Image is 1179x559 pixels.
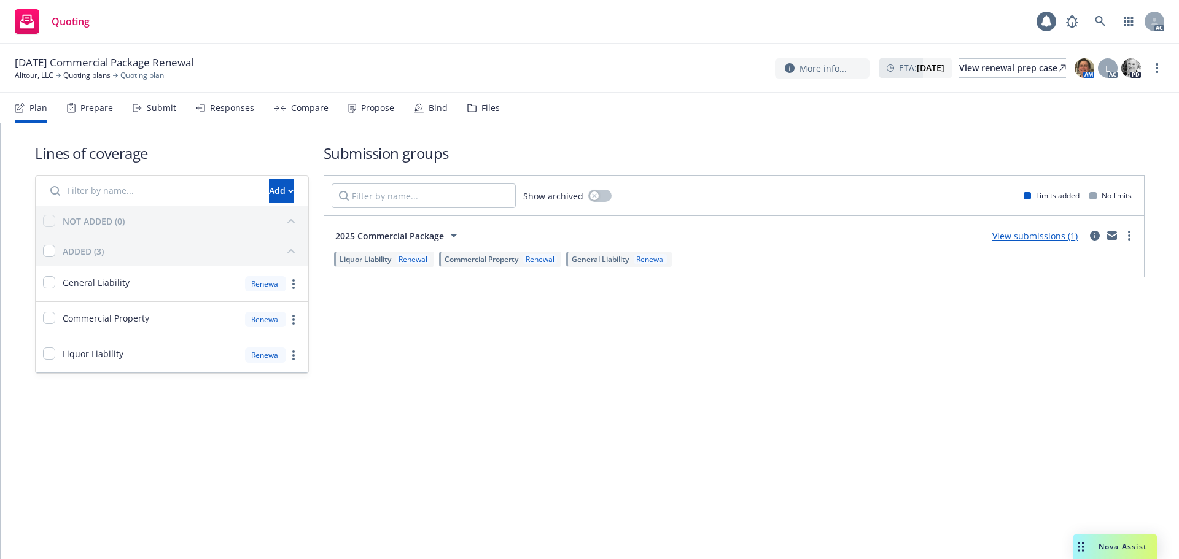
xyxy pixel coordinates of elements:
button: Nova Assist [1073,534,1157,559]
span: General Liability [63,276,130,289]
div: Bind [429,103,448,113]
div: Propose [361,103,394,113]
span: Liquor Liability [63,347,123,360]
a: Quoting plans [63,70,111,81]
span: ETA : [899,61,944,74]
a: View submissions (1) [992,230,1078,242]
div: Renewal [245,312,286,327]
div: Plan [29,103,47,113]
div: Renewal [523,254,557,264]
a: more [1150,61,1164,75]
div: Limits added [1024,190,1080,201]
div: Renewal [245,276,286,291]
div: NOT ADDED (0) [63,215,125,228]
span: Commercial Property [63,312,149,325]
a: more [286,277,301,291]
a: circleInformation [1088,228,1102,243]
span: More info... [800,62,847,75]
img: photo [1121,58,1141,78]
a: Quoting [10,4,95,39]
span: Quoting plan [120,70,164,81]
div: Renewal [245,347,286,363]
div: ADDED (3) [63,245,104,258]
span: Commercial Property [445,254,518,264]
span: Liquor Liability [340,254,391,264]
div: Prepare [80,103,113,113]
span: General Liability [572,254,629,264]
div: Renewal [634,254,667,264]
button: 2025 Commercial Package [332,223,465,248]
a: Alitour, LLC [15,70,53,81]
span: 2025 Commercial Package [335,229,444,242]
span: L [1105,62,1110,75]
div: Responses [210,103,254,113]
span: Quoting [52,17,90,26]
input: Filter by name... [43,179,262,203]
span: [DATE] Commercial Package Renewal [15,55,193,70]
a: View renewal prep case [959,58,1066,78]
input: Filter by name... [332,183,516,208]
a: Switch app [1116,9,1141,34]
a: more [286,312,301,327]
div: Compare [291,103,329,113]
h1: Submission groups [324,143,1145,163]
span: Show archived [523,190,583,202]
strong: [DATE] [917,62,944,74]
button: More info... [775,58,870,79]
div: View renewal prep case [959,59,1066,77]
div: Drag to move [1073,534,1089,559]
img: photo [1075,58,1094,78]
button: Add [269,179,294,203]
a: Search [1088,9,1113,34]
div: Files [481,103,500,113]
a: more [286,348,301,363]
div: No limits [1089,190,1132,201]
span: Nova Assist [1099,541,1147,552]
a: Report a Bug [1060,9,1084,34]
div: Submit [147,103,176,113]
button: NOT ADDED (0) [63,211,301,231]
a: mail [1105,228,1119,243]
div: Renewal [396,254,430,264]
button: ADDED (3) [63,241,301,261]
a: more [1122,228,1137,243]
h1: Lines of coverage [35,143,309,163]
